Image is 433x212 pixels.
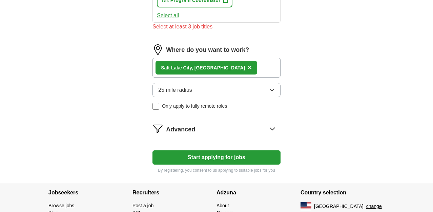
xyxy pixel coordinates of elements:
[301,183,385,202] h4: Country selection
[152,103,159,110] input: Only apply to fully remote roles
[152,23,281,31] div: Select at least 3 job titles
[248,64,252,71] span: ×
[158,86,192,94] span: 25 mile radius
[162,103,227,110] span: Only apply to fully remote roles
[152,167,281,173] p: By registering, you consent to us applying to suitable jobs for you
[366,203,382,210] button: change
[248,63,252,73] button: ×
[152,123,163,134] img: filter
[48,203,74,208] a: Browse jobs
[216,203,229,208] a: About
[166,45,249,55] label: Where do you want to work?
[132,203,153,208] a: Post a job
[161,64,245,71] div: ty, [GEOGRAPHIC_DATA]
[166,125,195,134] span: Advanced
[161,65,188,70] strong: Salt Lake Ci
[314,203,364,210] span: [GEOGRAPHIC_DATA]
[157,12,179,20] button: Select all
[152,44,163,55] img: location.png
[152,83,281,97] button: 25 mile radius
[301,202,311,210] img: US flag
[152,150,281,165] button: Start applying for jobs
